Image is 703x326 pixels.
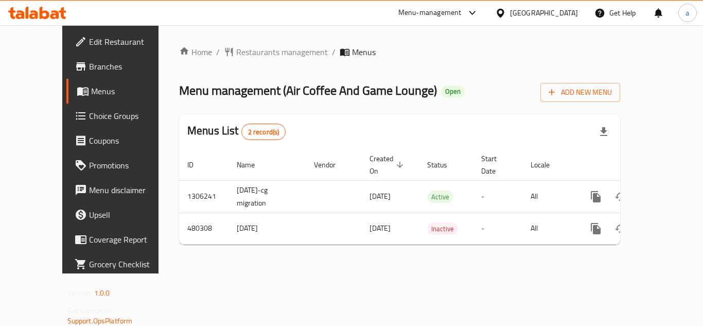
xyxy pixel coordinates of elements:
[89,184,171,196] span: Menu disclaimer
[481,152,510,177] span: Start Date
[441,85,465,98] div: Open
[89,60,171,73] span: Branches
[66,227,180,252] a: Coverage Report
[89,110,171,122] span: Choice Groups
[441,87,465,96] span: Open
[427,222,458,235] div: Inactive
[314,159,349,171] span: Vendor
[370,190,391,203] span: [DATE]
[522,213,575,244] td: All
[608,184,633,209] button: Change Status
[686,7,689,19] span: a
[242,127,286,137] span: 2 record(s)
[66,252,180,277] a: Grocery Checklist
[66,178,180,202] a: Menu disclaimer
[179,46,620,58] nav: breadcrumb
[237,159,268,171] span: Name
[91,85,171,97] span: Menus
[66,153,180,178] a: Promotions
[66,202,180,227] a: Upsell
[427,159,461,171] span: Status
[67,286,93,300] span: Version:
[549,86,612,99] span: Add New Menu
[66,79,180,104] a: Menus
[522,180,575,213] td: All
[187,123,286,140] h2: Menus List
[94,286,110,300] span: 1.0.0
[89,233,171,246] span: Coverage Report
[89,209,171,221] span: Upsell
[224,46,328,58] a: Restaurants management
[89,134,171,147] span: Coupons
[352,46,376,58] span: Menus
[66,54,180,79] a: Branches
[187,159,207,171] span: ID
[216,46,220,58] li: /
[179,180,229,213] td: 1306241
[370,152,407,177] span: Created On
[531,159,563,171] span: Locale
[66,104,180,128] a: Choice Groups
[229,213,306,244] td: [DATE]
[427,223,458,235] span: Inactive
[540,83,620,102] button: Add New Menu
[89,159,171,171] span: Promotions
[67,304,115,317] span: Get support on:
[608,216,633,241] button: Change Status
[591,119,616,144] div: Export file
[575,149,691,181] th: Actions
[89,36,171,48] span: Edit Restaurant
[66,29,180,54] a: Edit Restaurant
[427,191,453,203] span: Active
[473,213,522,244] td: -
[370,221,391,235] span: [DATE]
[89,258,171,270] span: Grocery Checklist
[236,46,328,58] span: Restaurants management
[584,216,608,241] button: more
[241,124,286,140] div: Total records count
[179,213,229,244] td: 480308
[473,180,522,213] td: -
[179,46,212,58] a: Home
[398,7,462,19] div: Menu-management
[510,7,578,19] div: [GEOGRAPHIC_DATA]
[179,149,691,245] table: enhanced table
[66,128,180,153] a: Coupons
[332,46,336,58] li: /
[584,184,608,209] button: more
[427,191,453,203] div: Active
[179,79,437,102] span: Menu management ( Air Coffee And Game Lounge )
[229,180,306,213] td: [DATE]-cg migration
